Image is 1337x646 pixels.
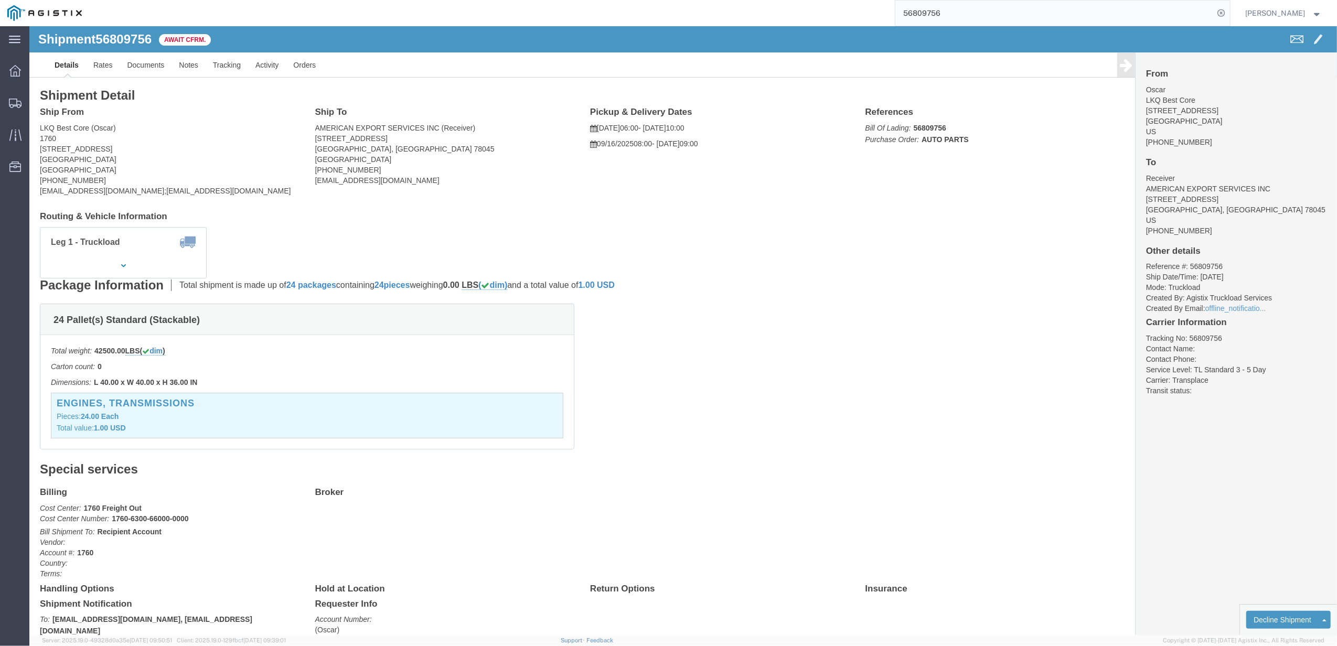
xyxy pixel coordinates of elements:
[130,637,172,643] span: [DATE] 09:50:51
[561,637,587,643] a: Support
[42,637,172,643] span: Server: 2025.19.0-49328d0a35e
[1163,636,1324,645] span: Copyright © [DATE]-[DATE] Agistix Inc., All Rights Reserved
[895,1,1214,26] input: Search for shipment number, reference number
[177,637,286,643] span: Client: 2025.19.0-129fbcf
[1246,7,1306,19] span: Jorge Hinojosa
[243,637,286,643] span: [DATE] 09:39:01
[586,637,613,643] a: Feedback
[7,5,82,21] img: logo
[29,26,1337,635] iframe: FS Legacy Container
[1245,7,1323,19] button: [PERSON_NAME]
